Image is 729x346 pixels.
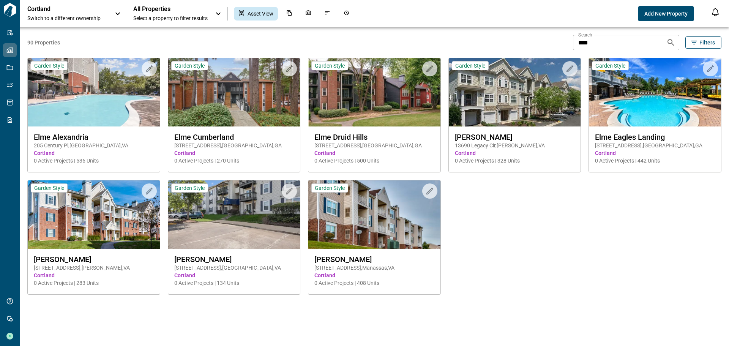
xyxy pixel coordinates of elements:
span: Cortland [455,149,575,157]
span: Select a property to filter results [133,14,208,22]
div: Job History [339,7,354,21]
span: Cortland [314,272,434,279]
span: 0 Active Projects | 328 Units [455,157,575,164]
span: 0 Active Projects | 536 Units [34,157,154,164]
span: Switch to a different ownership [27,14,107,22]
div: Documents [282,7,297,21]
span: Cortland [174,272,294,279]
button: Add New Property [638,6,694,21]
span: Garden Style [34,62,64,69]
button: Open notification feed [709,6,721,18]
span: All Properties [133,5,208,13]
span: 0 Active Projects | 500 Units [314,157,434,164]
span: Garden Style [315,185,345,191]
span: 0 Active Projects | 134 Units [174,279,294,287]
span: Garden Style [175,62,205,69]
span: [STREET_ADDRESS] , [GEOGRAPHIC_DATA] , GA [174,142,294,149]
span: [PERSON_NAME] [314,255,434,264]
img: property-asset [28,58,160,126]
span: Garden Style [315,62,345,69]
span: Garden Style [34,185,64,191]
button: Search properties [663,35,679,50]
div: Photos [301,7,316,21]
span: Cortland [34,272,154,279]
img: property-asset [589,58,721,126]
span: [STREET_ADDRESS] , [GEOGRAPHIC_DATA] , GA [595,142,715,149]
span: 0 Active Projects | 283 Units [34,279,154,287]
p: Cortland [27,5,96,13]
span: [PERSON_NAME] [174,255,294,264]
span: 13690 Legacy Cir , [PERSON_NAME] , VA [455,142,575,149]
label: Search [578,32,592,38]
span: [STREET_ADDRESS] , Manassas , VA [314,264,434,272]
span: Garden Style [455,62,485,69]
span: Elme Eagles Landing [595,133,715,142]
span: [PERSON_NAME] [34,255,154,264]
span: Cortland [595,149,715,157]
span: [STREET_ADDRESS] , [GEOGRAPHIC_DATA] , GA [314,142,434,149]
span: Elme Cumberland [174,133,294,142]
span: Elme Alexandria [34,133,154,142]
span: Filters [699,39,715,46]
span: [STREET_ADDRESS] , [GEOGRAPHIC_DATA] , VA [174,264,294,272]
span: 0 Active Projects | 270 Units [174,157,294,164]
span: Garden Style [595,62,625,69]
div: Asset View [234,7,278,21]
span: Garden Style [175,185,205,191]
span: Cortland [314,149,434,157]
div: Issues & Info [320,7,335,21]
span: Cortland [174,149,294,157]
span: 205 Century Pl , [GEOGRAPHIC_DATA] , VA [34,142,154,149]
img: property-asset [308,58,440,126]
button: Filters [685,36,721,49]
span: 90 Properties [27,39,570,46]
span: 0 Active Projects | 408 Units [314,279,434,287]
span: Asset View [248,10,273,17]
img: property-asset [168,58,300,126]
img: property-asset [449,58,581,126]
span: [STREET_ADDRESS] , [PERSON_NAME] , VA [34,264,154,272]
span: [PERSON_NAME] [455,133,575,142]
span: 0 Active Projects | 442 Units [595,157,715,164]
span: Add New Property [644,10,688,17]
img: property-asset [168,180,300,249]
span: Elme Druid Hills [314,133,434,142]
img: property-asset [28,180,160,249]
span: Cortland [34,149,154,157]
img: property-asset [308,180,440,249]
